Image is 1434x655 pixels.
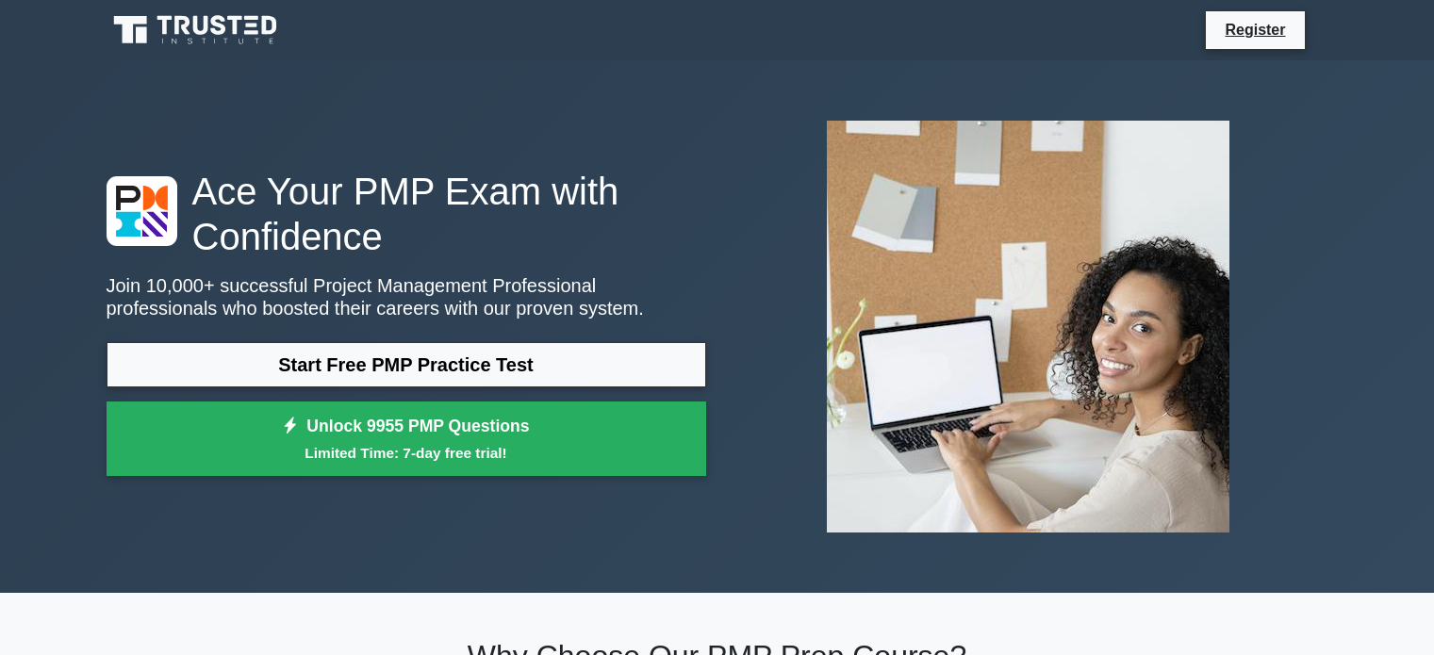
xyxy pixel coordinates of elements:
[107,342,706,387] a: Start Free PMP Practice Test
[130,442,683,464] small: Limited Time: 7-day free trial!
[107,169,706,259] h1: Ace Your PMP Exam with Confidence
[107,401,706,477] a: Unlock 9955 PMP QuestionsLimited Time: 7-day free trial!
[1213,18,1296,41] a: Register
[107,274,706,319] p: Join 10,000+ successful Project Management Professional professionals who boosted their careers w...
